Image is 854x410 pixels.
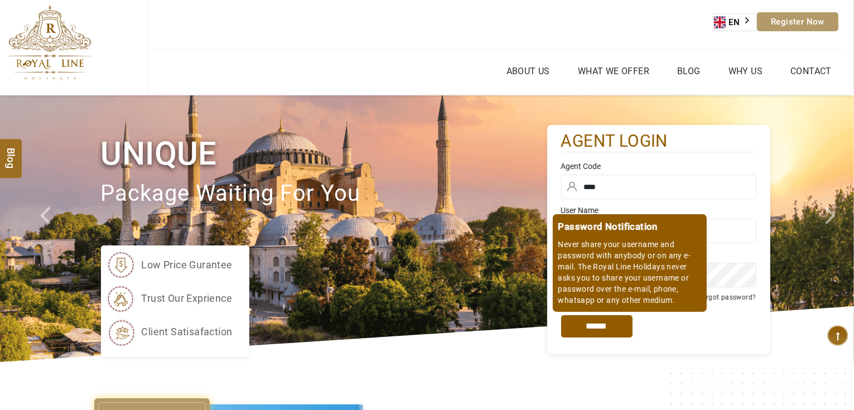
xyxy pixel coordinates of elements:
[674,63,703,79] a: Blog
[811,95,854,362] a: Check next image
[26,95,69,362] a: Check next prev
[713,13,757,31] div: Language
[101,133,547,175] h1: Unique
[726,63,765,79] a: Why Us
[713,13,757,31] aside: Language selected: English
[101,175,547,213] p: package waiting for you
[757,12,838,31] a: Register Now
[107,318,233,346] li: client satisafaction
[561,249,756,260] label: Password
[107,284,233,312] li: trust our exprience
[504,63,553,79] a: About Us
[698,293,756,301] a: Forgot password?
[8,5,91,80] img: The Royal Line Holidays
[714,14,756,31] a: EN
[107,251,233,279] li: low price gurantee
[573,295,616,302] label: Remember me
[575,63,652,79] a: What we Offer
[788,63,834,79] a: Contact
[561,131,756,152] h2: agent login
[4,147,18,157] span: Blog
[561,205,756,216] label: User Name
[561,161,756,172] label: Agent Code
